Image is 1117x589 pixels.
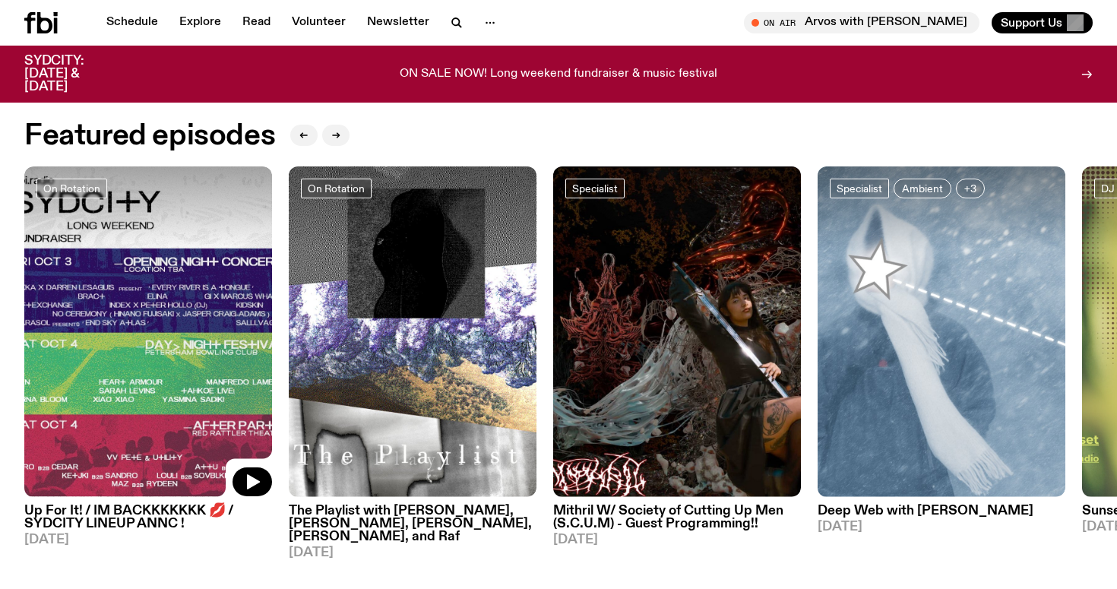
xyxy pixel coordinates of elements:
[233,12,280,33] a: Read
[36,179,107,198] a: On Rotation
[24,505,272,530] h3: Up For It! / IM BACKKKKKKK 💋 / SYDCITY LINEUP ANNC !
[956,179,985,198] button: +3
[289,505,536,543] h3: The Playlist with [PERSON_NAME], [PERSON_NAME], [PERSON_NAME], [PERSON_NAME], and Raf
[818,521,1065,534] span: [DATE]
[837,182,882,194] span: Specialist
[289,546,536,559] span: [DATE]
[964,182,976,194] span: +3
[301,179,372,198] a: On Rotation
[400,68,717,81] p: ON SALE NOW! Long weekend fundraiser & music festival
[24,534,272,546] span: [DATE]
[97,12,167,33] a: Schedule
[553,534,801,546] span: [DATE]
[170,12,230,33] a: Explore
[902,182,943,194] span: Ambient
[24,55,122,93] h3: SYDCITY: [DATE] & [DATE]
[283,12,355,33] a: Volunteer
[744,12,979,33] button: On AirArvos with [PERSON_NAME]
[572,182,618,194] span: Specialist
[818,505,1065,518] h3: Deep Web with [PERSON_NAME]
[24,497,272,546] a: Up For It! / IM BACKKKKKKK 💋 / SYDCITY LINEUP ANNC ![DATE]
[565,179,625,198] a: Specialist
[358,12,438,33] a: Newsletter
[24,122,275,150] h2: Featured episodes
[818,497,1065,534] a: Deep Web with [PERSON_NAME][DATE]
[553,505,801,530] h3: Mithril W/ Society of Cutting Up Men (S.C.U.M) - Guest Programming!!
[289,497,536,559] a: The Playlist with [PERSON_NAME], [PERSON_NAME], [PERSON_NAME], [PERSON_NAME], and Raf[DATE]
[830,179,889,198] a: Specialist
[43,182,100,194] span: On Rotation
[1001,16,1062,30] span: Support Us
[553,497,801,546] a: Mithril W/ Society of Cutting Up Men (S.C.U.M) - Guest Programming!![DATE]
[308,182,365,194] span: On Rotation
[992,12,1093,33] button: Support Us
[894,179,951,198] a: Ambient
